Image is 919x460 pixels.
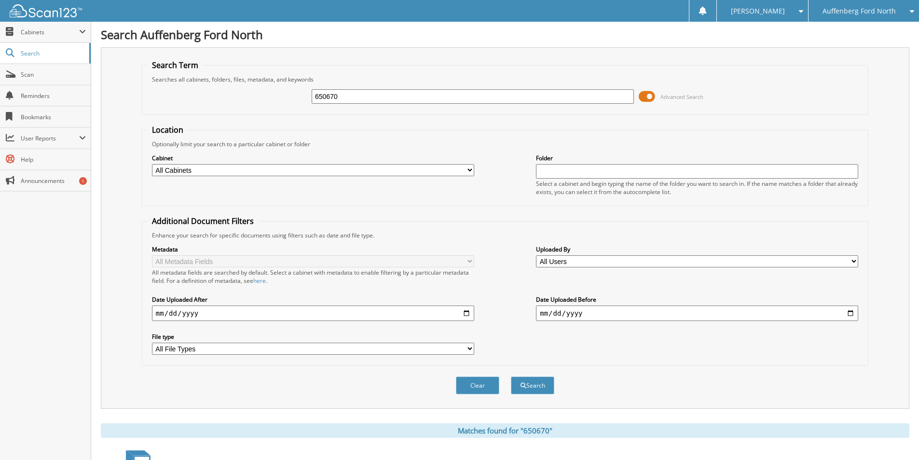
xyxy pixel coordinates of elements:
iframe: Chat Widget [871,414,919,460]
div: Matches found for "650670" [101,423,909,438]
input: start [152,306,474,321]
label: Cabinet [152,154,474,162]
span: User Reports [21,134,79,142]
span: [PERSON_NAME] [731,8,785,14]
span: Auffenberg Ford North [823,8,896,14]
legend: Additional Document Filters [147,216,259,226]
img: scan123-logo-white.svg [10,4,82,17]
legend: Search Term [147,60,203,70]
button: Search [511,376,554,394]
div: 1 [79,177,87,185]
div: Select a cabinet and begin typing the name of the folder you want to search in. If the name match... [536,180,858,196]
div: Optionally limit your search to a particular cabinet or folder [147,140,863,148]
div: Searches all cabinets, folders, files, metadata, and keywords [147,75,863,84]
a: here [253,277,266,285]
legend: Location [147,125,188,135]
span: Help [21,155,86,164]
label: File type [152,333,474,341]
div: Enhance your search for specific documents using filters such as date and file type. [147,231,863,239]
label: Metadata [152,245,474,253]
span: Cabinets [21,28,79,36]
span: Search [21,49,84,57]
label: Date Uploaded Before [536,295,858,304]
span: Reminders [21,92,86,100]
span: Bookmarks [21,113,86,121]
div: All metadata fields are searched by default. Select a cabinet with metadata to enable filtering b... [152,268,474,285]
span: Scan [21,70,86,79]
input: end [536,306,858,321]
span: Announcements [21,177,86,185]
label: Uploaded By [536,245,858,253]
label: Date Uploaded After [152,295,474,304]
button: Clear [456,376,499,394]
h1: Search Auffenberg Ford North [101,27,909,42]
span: Advanced Search [660,93,703,100]
label: Folder [536,154,858,162]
